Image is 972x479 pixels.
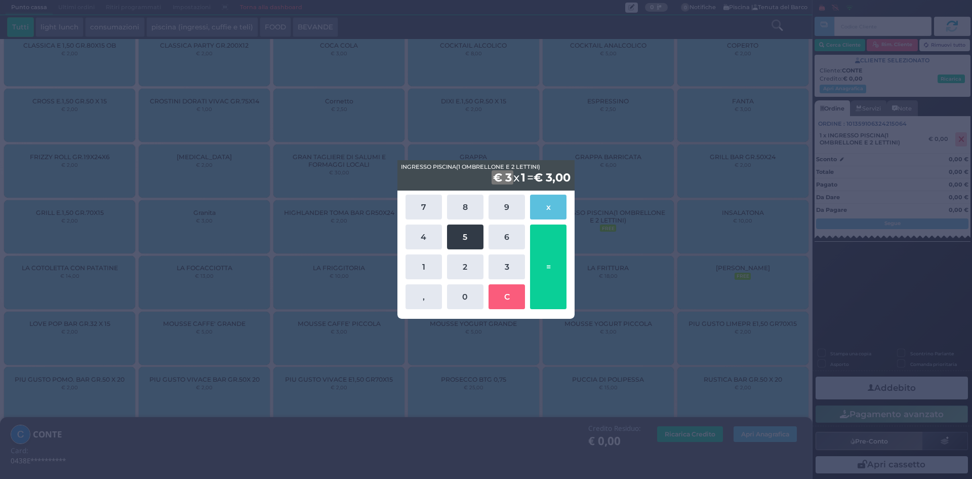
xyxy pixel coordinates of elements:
[519,170,527,185] b: 1
[397,160,575,191] div: x =
[489,195,525,219] button: 9
[489,254,525,279] button: 3
[406,195,442,219] button: 7
[447,254,483,279] button: 2
[401,163,540,171] span: INGRESSO PISCINA(1 OMBRELLONE E 2 LETTINI)
[406,254,442,279] button: 1
[406,284,442,309] button: ,
[530,195,566,219] button: x
[447,284,483,309] button: 0
[406,225,442,249] button: 4
[489,284,525,309] button: C
[534,170,571,185] b: € 3,00
[492,170,513,185] b: € 3
[489,225,525,249] button: 6
[447,225,483,249] button: 5
[447,195,483,219] button: 8
[530,225,566,309] button: =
